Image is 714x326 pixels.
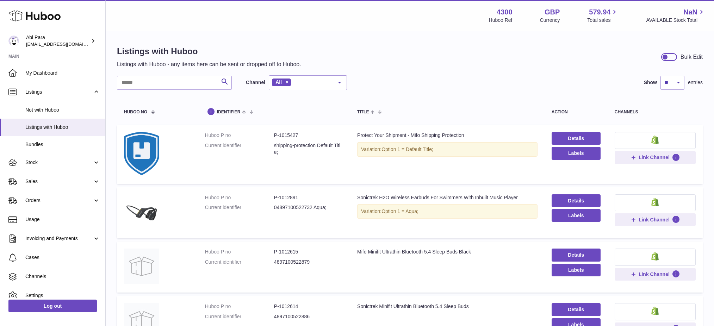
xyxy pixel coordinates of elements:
div: action [552,110,601,114]
span: Usage [25,216,100,223]
span: Option 1 = Aqua; [381,208,418,214]
dd: 4897100522879 [274,259,343,265]
span: Channels [25,273,100,280]
img: shopify-small.png [651,307,659,315]
dt: Huboo P no [205,132,274,139]
dt: Current identifier [205,204,274,211]
img: internalAdmin-4300@internal.huboo.com [8,36,19,46]
dd: P-1012614 [274,303,343,310]
button: Labels [552,209,601,222]
button: Link Channel [615,151,696,164]
img: shopify-small.png [651,198,659,206]
button: Labels [552,147,601,159]
span: All [275,79,282,85]
dd: 4897100522886 [274,313,343,320]
span: Bundles [25,141,100,148]
label: Show [644,79,657,86]
span: Huboo no [124,110,147,114]
span: Listings [25,89,93,95]
span: Total sales [587,17,619,24]
dd: 04897100522732 Aqua; [274,204,343,211]
dt: Current identifier [205,259,274,265]
span: Sales [25,178,93,185]
a: Details [552,132,601,145]
dt: Huboo P no [205,249,274,255]
div: Abi Para [26,34,89,48]
a: 579.94 Total sales [587,7,619,24]
strong: 4300 [497,7,513,17]
dd: P-1012891 [274,194,343,201]
div: Variation: [357,142,538,157]
span: Cases [25,254,100,261]
a: Details [552,194,601,207]
span: Settings [25,292,100,299]
span: Listings with Huboo [25,124,100,131]
button: Labels [552,264,601,276]
span: Link Channel [639,217,670,223]
button: Link Channel [615,213,696,226]
a: Log out [8,300,97,312]
p: Listings with Huboo - any items here can be sent or dropped off to Huboo. [117,61,301,68]
dt: Huboo P no [205,303,274,310]
img: shopify-small.png [651,136,659,144]
span: Option 1 = Default Title; [381,146,433,152]
div: Mifo Minifit Ultrathin Bluetooth 5.4 Sleep Buds Black [357,249,538,255]
dd: P-1012615 [274,249,343,255]
a: Details [552,303,601,316]
dt: Current identifier [205,313,274,320]
div: Bulk Edit [681,53,703,61]
button: Link Channel [615,268,696,281]
span: My Dashboard [25,70,100,76]
div: Huboo Ref [489,17,513,24]
span: identifier [217,110,241,114]
strong: GBP [545,7,560,17]
span: Stock [25,159,93,166]
dd: shipping-protection Default Title; [274,142,343,156]
div: Variation: [357,204,538,219]
a: NaN AVAILABLE Stock Total [646,7,706,24]
span: [EMAIL_ADDRESS][DOMAIN_NAME] [26,41,104,47]
img: Mifo Minifit Ultrathin Bluetooth 5.4 Sleep Buds Black [124,249,159,284]
div: Protect Your Shipment - Mifo Shipping Protection [357,132,538,139]
label: Channel [246,79,265,86]
span: Link Channel [639,271,670,277]
img: Protect Your Shipment - Mifo Shipping Protection [124,132,159,175]
div: Sonictrek H2O Wireless Earbuds For Swimmers With Inbuilt Music Player [357,194,538,201]
span: entries [688,79,703,86]
dt: Current identifier [205,142,274,156]
span: Orders [25,197,93,204]
span: NaN [683,7,697,17]
dt: Huboo P no [205,194,274,201]
a: Details [552,249,601,261]
dd: P-1015427 [274,132,343,139]
span: 579.94 [589,7,610,17]
span: title [357,110,369,114]
h1: Listings with Huboo [117,46,301,57]
span: Invoicing and Payments [25,235,93,242]
div: Currency [540,17,560,24]
span: AVAILABLE Stock Total [646,17,706,24]
img: shopify-small.png [651,252,659,261]
div: Sonictrek Minifit Ultrathin Bluetooth 5.4 Sleep Buds [357,303,538,310]
span: Not with Huboo [25,107,100,113]
span: Link Channel [639,154,670,161]
img: Sonictrek H2O Wireless Earbuds For Swimmers With Inbuilt Music Player [124,194,159,230]
div: channels [615,110,696,114]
